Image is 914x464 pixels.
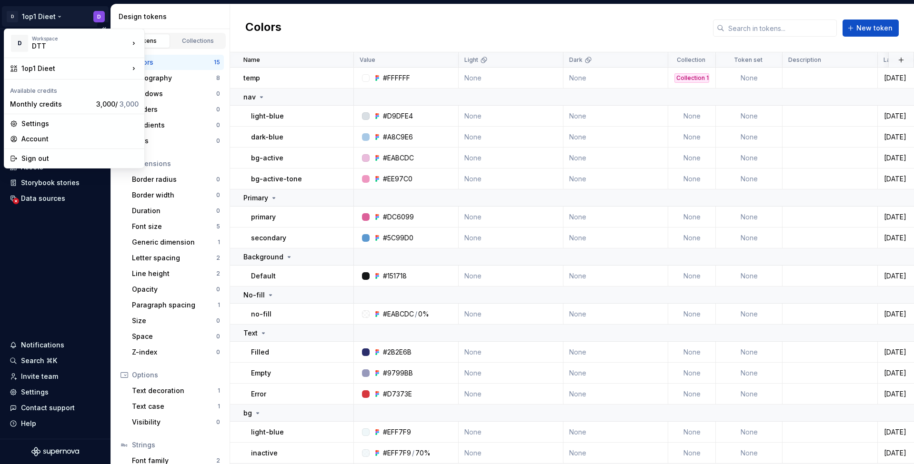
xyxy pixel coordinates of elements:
[21,119,139,128] div: Settings
[10,99,92,109] div: Monthly credits
[21,134,139,144] div: Account
[6,81,142,97] div: Available credits
[21,64,129,73] div: 1op1 Dieet
[120,100,139,108] span: 3,000
[32,36,129,41] div: Workspace
[96,100,139,108] span: 3,000 /
[21,154,139,163] div: Sign out
[11,35,28,52] div: D
[32,41,113,51] div: DTT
